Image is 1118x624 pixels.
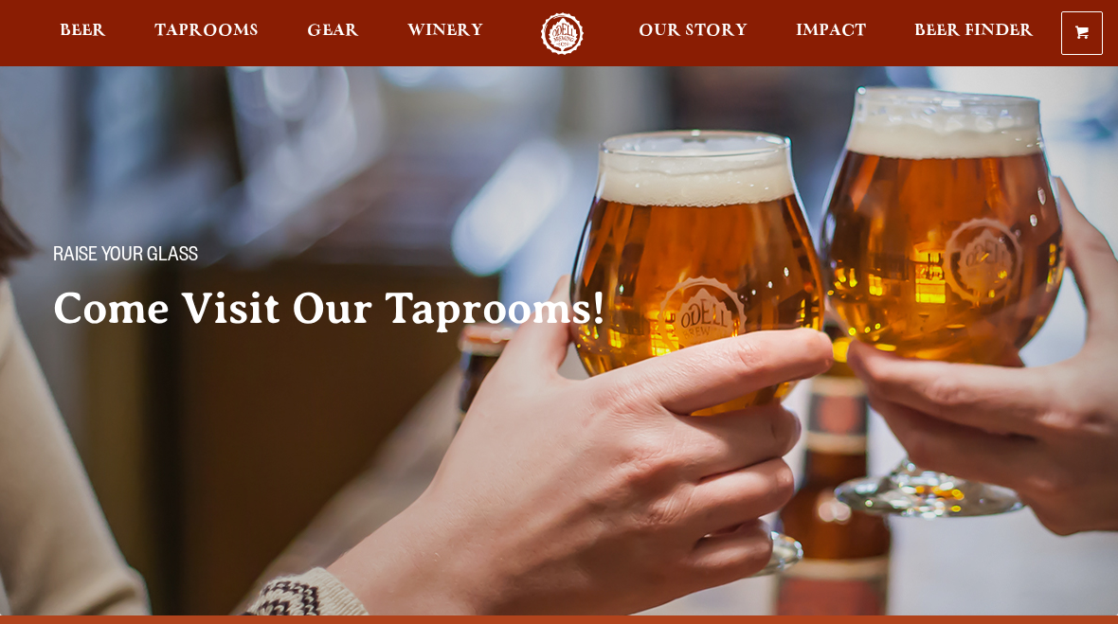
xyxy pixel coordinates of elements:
[914,24,1034,39] span: Beer Finder
[47,12,118,55] a: Beer
[784,12,878,55] a: Impact
[407,24,483,39] span: Winery
[307,24,359,39] span: Gear
[53,245,198,270] span: Raise your glass
[902,12,1046,55] a: Beer Finder
[527,12,598,55] a: Odell Home
[639,24,748,39] span: Our Story
[142,12,271,55] a: Taprooms
[796,24,866,39] span: Impact
[395,12,496,55] a: Winery
[154,24,259,39] span: Taprooms
[60,24,106,39] span: Beer
[626,12,760,55] a: Our Story
[295,12,371,55] a: Gear
[53,285,644,332] h2: Come Visit Our Taprooms!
